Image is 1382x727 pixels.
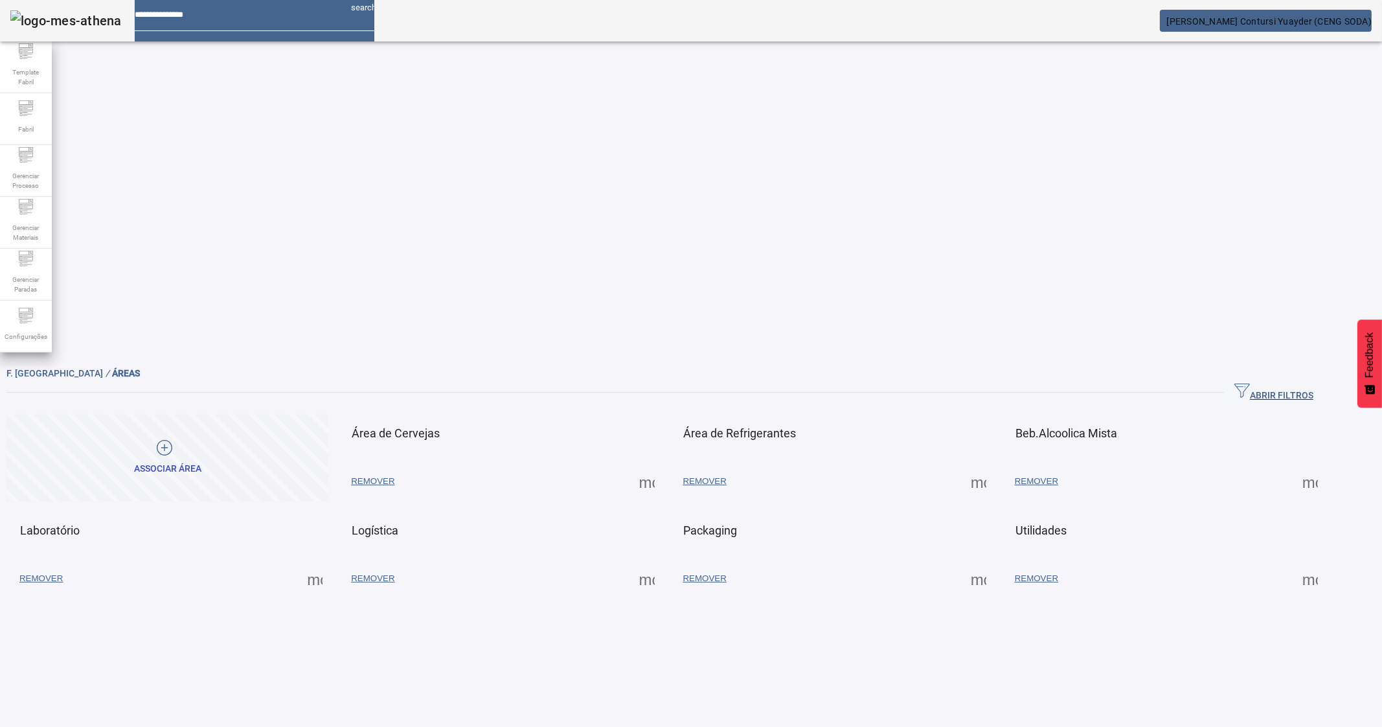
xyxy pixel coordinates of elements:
span: Fabril [14,121,38,138]
button: ABRIR FILTROS [1224,381,1324,404]
span: Logística [352,524,398,537]
em: / [106,368,109,378]
span: Gerenciar Materiais [6,219,45,246]
span: Gerenciar Paradas [6,271,45,298]
button: REMOVER [13,567,69,590]
button: REMOVER [677,470,733,493]
button: REMOVER [345,567,401,590]
span: ÁREAS [112,368,140,378]
span: Laboratório [20,524,80,537]
span: REMOVER [683,572,727,585]
button: REMOVER [345,470,401,493]
span: ABRIR FILTROS [1234,383,1313,402]
span: Template Fabril [6,63,45,91]
button: Mais [967,567,990,590]
img: logo-mes-athena [10,10,122,31]
button: Mais [635,567,659,590]
span: Beb.Alcoolica Mista [1015,426,1117,440]
span: REMOVER [351,475,394,488]
button: Mais [1298,470,1322,493]
span: Gerenciar Processo [6,167,45,194]
span: Área de Cervejas [352,426,440,440]
button: Feedback - Mostrar pesquisa [1357,319,1382,408]
span: Feedback [1364,332,1376,378]
button: Mais [303,567,326,590]
span: REMOVER [1015,572,1058,585]
span: F. [GEOGRAPHIC_DATA] [6,368,112,378]
span: REMOVER [1015,475,1058,488]
span: Configurações [1,328,51,345]
button: REMOVER [1008,470,1065,493]
span: [PERSON_NAME] Contursi Yuayder (CENG SODA) [1167,16,1372,27]
span: Área de Refrigerantes [684,426,797,440]
span: REMOVER [351,572,394,585]
span: REMOVER [19,572,63,585]
span: Packaging [684,524,738,537]
button: Mais [635,470,659,493]
button: REMOVER [677,567,733,590]
div: Associar área [134,463,201,476]
button: REMOVER [1008,567,1065,590]
button: Mais [967,470,990,493]
button: Mais [1298,567,1322,590]
button: Associar área [6,414,328,502]
span: REMOVER [683,475,727,488]
span: Utilidades [1015,524,1067,537]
